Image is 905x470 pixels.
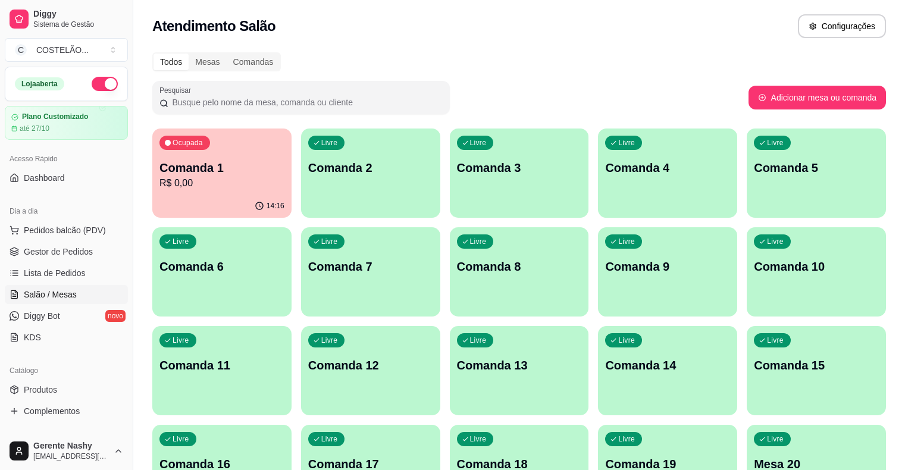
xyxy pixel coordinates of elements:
p: Livre [321,434,338,444]
span: Dashboard [24,172,65,184]
button: LivreComanda 10 [747,227,886,317]
p: Livre [470,434,487,444]
div: Mesas [189,54,226,70]
p: Livre [618,434,635,444]
p: Comanda 14 [605,357,730,374]
button: OcupadaComanda 1R$ 0,0014:16 [152,129,292,218]
p: Livre [321,237,338,246]
p: Livre [173,237,189,246]
button: Configurações [798,14,886,38]
p: Comanda 8 [457,258,582,275]
p: Comanda 11 [159,357,284,374]
p: Livre [767,237,784,246]
span: Diggy [33,9,123,20]
p: Comanda 6 [159,258,284,275]
button: LivreComanda 7 [301,227,440,317]
p: Livre [173,336,189,345]
button: Gerente Nashy[EMAIL_ADDRESS][DOMAIN_NAME] [5,437,128,465]
p: Livre [767,336,784,345]
button: LivreComanda 5 [747,129,886,218]
p: Livre [173,434,189,444]
p: Livre [470,336,487,345]
p: Comanda 1 [159,159,284,176]
div: Comandas [227,54,280,70]
button: LivreComanda 8 [450,227,589,317]
p: Comanda 7 [308,258,433,275]
a: Diggy Botnovo [5,306,128,325]
a: DiggySistema de Gestão [5,5,128,33]
span: C [15,44,27,56]
p: Comanda 4 [605,159,730,176]
button: LivreComanda 12 [301,326,440,415]
a: Gestor de Pedidos [5,242,128,261]
span: Sistema de Gestão [33,20,123,29]
div: Todos [154,54,189,70]
a: KDS [5,328,128,347]
div: COSTELÃO ... [36,44,89,56]
label: Pesquisar [159,85,195,95]
div: Catálogo [5,361,128,380]
a: Complementos [5,402,128,421]
span: KDS [24,331,41,343]
button: LivreComanda 11 [152,326,292,415]
article: Plano Customizado [22,112,88,121]
p: 14:16 [267,201,284,211]
a: Produtos [5,380,128,399]
p: Comanda 5 [754,159,879,176]
span: Gestor de Pedidos [24,246,93,258]
p: Livre [618,138,635,148]
p: Comanda 12 [308,357,433,374]
p: Livre [767,138,784,148]
p: Comanda 9 [605,258,730,275]
a: Dashboard [5,168,128,187]
button: LivreComanda 3 [450,129,589,218]
div: Dia a dia [5,202,128,221]
a: Lista de Pedidos [5,264,128,283]
a: Plano Customizadoaté 27/10 [5,106,128,140]
span: Pedidos balcão (PDV) [24,224,106,236]
p: Livre [767,434,784,444]
span: Salão / Mesas [24,289,77,300]
button: Adicionar mesa ou comanda [749,86,886,109]
p: R$ 0,00 [159,176,284,190]
div: Acesso Rápido [5,149,128,168]
p: Livre [618,237,635,246]
p: Livre [618,336,635,345]
p: Comanda 3 [457,159,582,176]
a: Salão / Mesas [5,285,128,304]
p: Ocupada [173,138,203,148]
p: Comanda 10 [754,258,879,275]
span: Lista de Pedidos [24,267,86,279]
button: LivreComanda 15 [747,326,886,415]
button: LivreComanda 6 [152,227,292,317]
p: Comanda 15 [754,357,879,374]
button: Alterar Status [92,77,118,91]
button: LivreComanda 13 [450,326,589,415]
button: LivreComanda 14 [598,326,737,415]
span: Gerente Nashy [33,441,109,452]
span: Diggy Bot [24,310,60,322]
button: LivreComanda 9 [598,227,737,317]
p: Livre [470,237,487,246]
p: Comanda 2 [308,159,433,176]
h2: Atendimento Salão [152,17,275,36]
button: Pedidos balcão (PDV) [5,221,128,240]
input: Pesquisar [168,96,443,108]
button: LivreComanda 4 [598,129,737,218]
article: até 27/10 [20,124,49,133]
p: Livre [321,138,338,148]
p: Comanda 13 [457,357,582,374]
span: Produtos [24,384,57,396]
span: Complementos [24,405,80,417]
span: [EMAIL_ADDRESS][DOMAIN_NAME] [33,452,109,461]
p: Livre [470,138,487,148]
button: Select a team [5,38,128,62]
div: Loja aberta [15,77,64,90]
p: Livre [321,336,338,345]
button: LivreComanda 2 [301,129,440,218]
